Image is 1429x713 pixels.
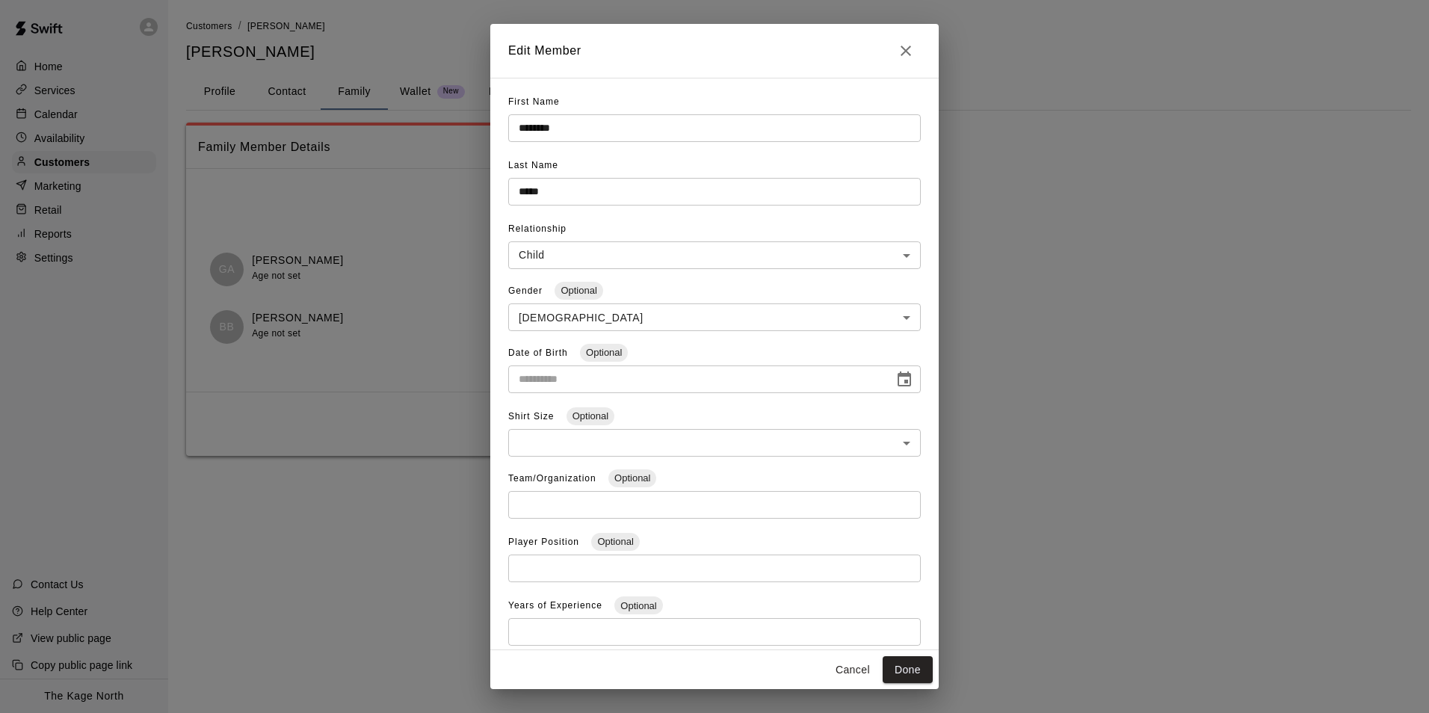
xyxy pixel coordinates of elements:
[490,24,939,78] h2: Edit Member
[891,36,921,66] button: Close
[608,472,656,484] span: Optional
[580,347,628,358] span: Optional
[555,285,602,296] span: Optional
[508,285,546,296] span: Gender
[508,160,558,170] span: Last Name
[508,600,605,611] span: Years of Experience
[508,96,560,107] span: First Name
[508,537,582,547] span: Player Position
[508,241,921,269] div: Child
[508,411,558,422] span: Shirt Size
[508,473,599,484] span: Team/Organization
[614,600,662,611] span: Optional
[883,656,933,684] button: Done
[889,365,919,395] button: Choose date
[567,410,614,422] span: Optional
[508,348,571,358] span: Date of Birth
[508,223,567,234] span: Relationship
[829,656,877,684] button: Cancel
[591,536,639,547] span: Optional
[508,303,921,331] div: [DEMOGRAPHIC_DATA]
